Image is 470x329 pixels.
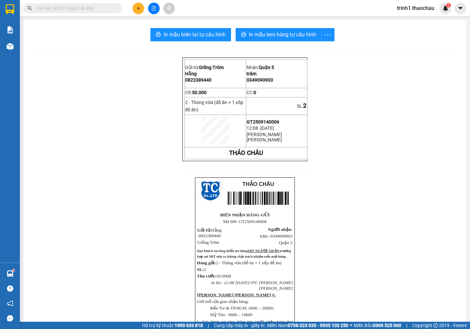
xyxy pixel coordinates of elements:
[197,274,216,278] span: Thu cước:
[454,3,466,14] button: caret-down
[7,285,13,292] span: question-circle
[7,26,14,33] img: solution-icon
[322,31,334,39] span: more
[185,77,212,83] span: 0822389440
[197,260,216,265] strong: Hàng gửi:
[249,30,316,39] span: In mẫu tem hàng tự cấu hình
[6,4,14,14] img: logo-vxr
[354,322,401,329] span: Miền Bắc
[199,65,224,70] span: Giồng Trôm
[373,323,401,328] strong: 0369 525 060
[199,233,221,238] span: 0822389440
[214,322,265,329] span: Cung cấp máy in - giấy in:
[7,270,14,277] img: warehouse-icon
[197,299,249,304] span: Giờ mở cửa giao nhận hàng:
[210,312,253,317] span: Mỹ Tho: 6h00 – 19h00
[246,88,307,97] td: CC:
[192,90,207,95] span: 50.000
[216,260,281,265] span: 2 - Thùng vừa (đồ ăn + 1 xốp đồ ăn)
[279,240,293,245] span: Quận 5
[36,5,114,12] input: Tìm tên, số ĐT hoặc mã đơn
[247,71,256,76] span: trâm
[7,300,13,307] span: notification
[270,234,293,238] span: 0349090903
[163,3,175,14] button: aim
[164,30,226,39] span: In mẫu biên lai tự cấu hình
[247,126,260,131] span: 12:08 -
[197,249,291,258] span: Quý khách vui lòng kiểm tra đúng trường hợp sai SĐT nhà xe không chịu trách nhiệm nếu...
[457,5,463,11] span: caret-down
[210,306,274,311] span: Bến Tre & TP.HCM: 6h00 – 20h00;
[235,280,250,285] span: [DATE]
[229,149,263,157] strong: THẢO CHÂU
[446,3,451,8] sup: 1
[447,3,450,8] span: 1
[250,280,251,285] span: -
[268,227,293,232] span: Người nhận:
[254,90,256,95] span: 0
[443,5,449,11] img: icon-new-feature
[392,4,440,12] span: trinh1.thaochau
[185,100,243,112] span: 2 - Thùng vừa (đồ ăn + 1 xốp đồ ăn)
[204,267,206,272] span: 2
[247,65,307,70] p: Nhận:
[260,234,293,238] span: trâm -
[211,280,234,285] span: In lúc: 12:08
[267,322,348,329] span: Miền Nam
[223,219,267,224] span: Mã ĐH: GT2509140006
[247,132,282,142] span: [PERSON_NAME] [PERSON_NAME]
[236,28,322,41] button: printerIn mẫu tem hàng tự cấu hình
[259,65,274,70] span: Quận 5
[433,323,438,328] span: copyright
[133,3,144,14] button: plus
[13,269,15,271] sup: 1
[216,274,231,278] span: 50.000đ
[197,228,221,238] span: Hằng -
[151,6,156,11] span: file-add
[7,315,13,321] span: message
[197,320,293,329] span: 1. Quý khách vui lòng thông báo người nhận mang theo CMND/CCCD để đối chiếu khi nhận ha...
[167,6,171,11] span: aim
[321,28,334,41] button: more
[185,88,246,97] td: CR:
[185,71,197,76] span: Hằng
[260,126,274,131] span: [DATE]
[248,249,280,253] span: SĐT NGƯỜI NHẬN,
[197,228,211,233] span: Gửi từ:
[220,212,270,217] strong: BIÊN NHẬN HÀNG GỬI
[175,323,203,328] strong: 1900 633 818
[197,292,276,297] strong: [PERSON_NAME] [PERSON_NAME] ý:
[251,280,293,291] span: NV: [PERSON_NAME] [PERSON_NAME]
[247,119,279,125] span: GT2509140006
[27,6,32,11] span: search
[197,267,204,272] span: SL:
[303,102,307,109] span: 2
[200,180,221,202] img: logo
[197,240,219,245] span: Giồng Trôm
[142,322,203,329] span: Hỗ trợ kỹ thuật:
[156,32,161,38] span: printer
[208,322,209,329] span: |
[241,32,246,38] span: printer
[150,28,231,41] button: printerIn mẫu biên lai tự cấu hình
[148,3,160,14] button: file-add
[406,322,407,329] span: |
[136,6,141,11] span: plus
[247,77,273,83] span: 0349090903
[7,43,14,50] img: warehouse-icon
[288,323,348,328] strong: 0708 023 035 - 0935 103 250
[297,103,303,109] span: SL:
[243,181,274,187] span: THẢO CHÂU
[350,324,352,327] span: ⚪️
[185,65,246,70] p: Gửi từ:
